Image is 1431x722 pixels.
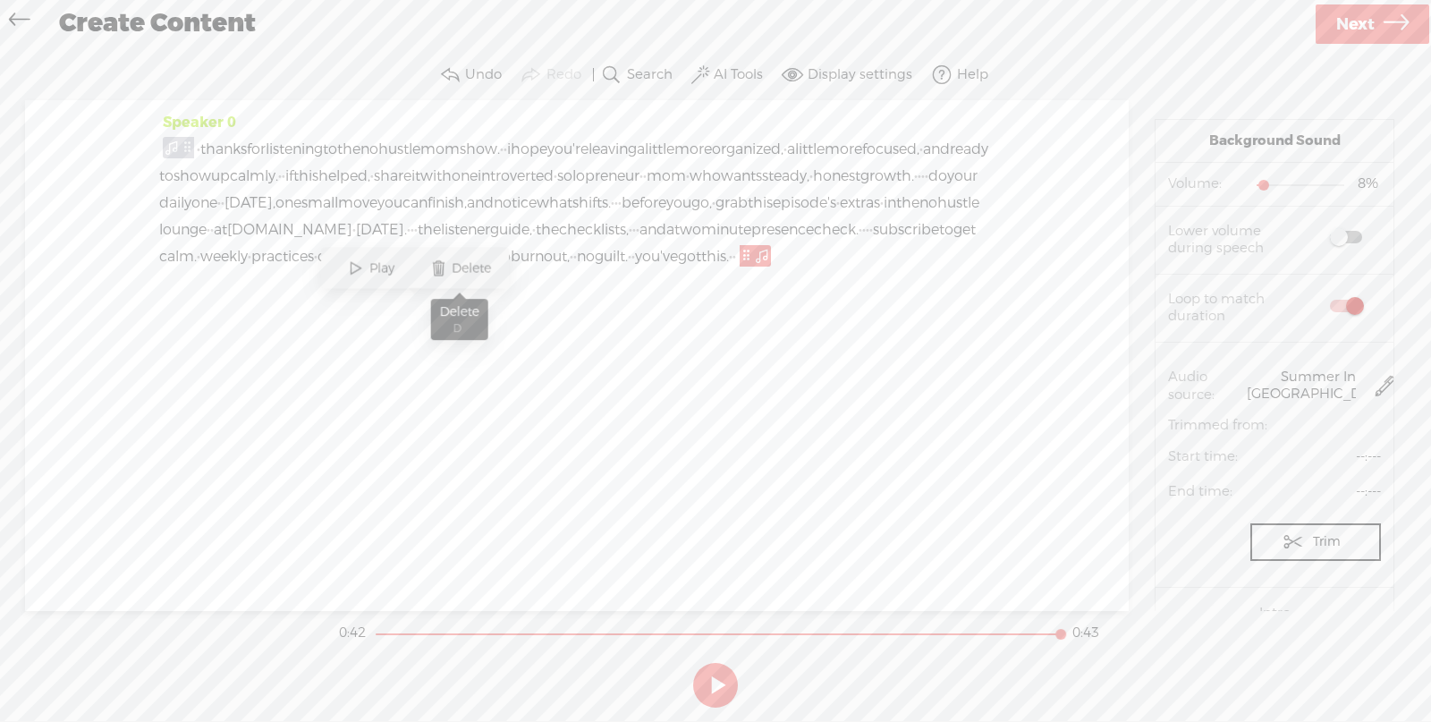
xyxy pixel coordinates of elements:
span: calmly. [230,163,278,190]
span: at [214,217,227,243]
span: you've [635,243,678,270]
span: mom [647,163,686,190]
span: to [381,243,395,270]
span: no [493,243,511,270]
span: up [211,163,230,190]
span: · [570,243,573,270]
span: Lower volume during speech [1168,219,1274,261]
span: calm. [159,243,197,270]
span: more [825,136,862,163]
span: Next [1336,2,1375,47]
span: · [925,163,928,190]
span: · [914,163,918,190]
span: to [323,136,337,163]
span: hope [511,136,547,163]
span: what [537,190,572,217]
span: · [643,163,647,190]
span: Delete [452,259,495,277]
span: one [452,163,478,190]
span: small [301,190,338,217]
span: Start time: [1168,448,1247,466]
span: · [611,190,614,217]
span: show [174,163,211,190]
span: one [275,190,301,217]
span: · [411,217,414,243]
span: a [637,136,645,163]
span: · [632,217,636,243]
span: · [880,190,884,217]
span: introverted [478,163,554,190]
span: move [338,190,377,217]
span: · [636,217,639,243]
span: little [645,136,674,163]
span: · [836,190,840,217]
span: the [418,217,441,243]
span: little [795,136,825,163]
label: Trim [1313,525,1341,559]
span: you [377,190,402,217]
span: · [919,136,923,163]
span: · [282,163,285,190]
button: AI Tools [688,57,771,93]
div: Intro [1168,605,1381,623]
span: subscribe [873,217,939,243]
span: the [337,136,360,163]
span: share [374,163,411,190]
span: mom [420,136,460,163]
span: · [921,163,925,190]
span: hustle [937,190,979,217]
span: focused, [862,136,919,163]
span: · [407,217,411,243]
span: in [884,190,896,217]
span: and [923,136,950,163]
span: this [293,163,318,190]
span: show. [460,136,500,163]
span: notice [494,190,537,217]
span: you. [395,243,423,270]
span: · [866,217,869,243]
span: get [953,217,976,243]
span: · [732,243,736,270]
span: · [210,217,214,243]
span: hustle, [445,243,489,270]
span: · [197,243,200,270]
span: · [686,163,690,190]
span: · [631,243,635,270]
span: a [666,217,674,243]
span: i [507,136,511,163]
div: 0:42 [339,624,366,642]
span: the [536,217,559,243]
span: to [939,217,953,243]
span: one [191,190,217,217]
span: and [467,190,494,217]
span: End time: [1168,483,1247,501]
span: it [411,163,420,190]
span: · [629,217,632,243]
span: shifts. [572,190,611,217]
span: · [414,217,418,243]
label: AI Tools [714,66,763,84]
span: the [896,190,919,217]
span: more [674,136,712,163]
span: · [869,217,873,243]
span: with [420,163,452,190]
span: · [314,243,318,270]
span: Trimmed from: [1168,417,1381,435]
span: Volume: [1168,175,1247,193]
span: · [729,243,732,270]
span: you're [547,136,588,163]
span: listener [441,217,490,243]
span: guilt. [595,243,628,270]
button: Display settings [778,57,920,93]
span: · [504,136,507,163]
span: hustle [378,136,420,163]
label: Redo [546,66,581,84]
span: helped, [318,163,370,190]
span: can [402,190,428,217]
span: · [217,190,221,217]
span: · [500,136,504,163]
span: your [947,163,978,190]
span: wants [721,163,762,190]
span: do [928,163,947,190]
span: Audio source: [1168,369,1247,403]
